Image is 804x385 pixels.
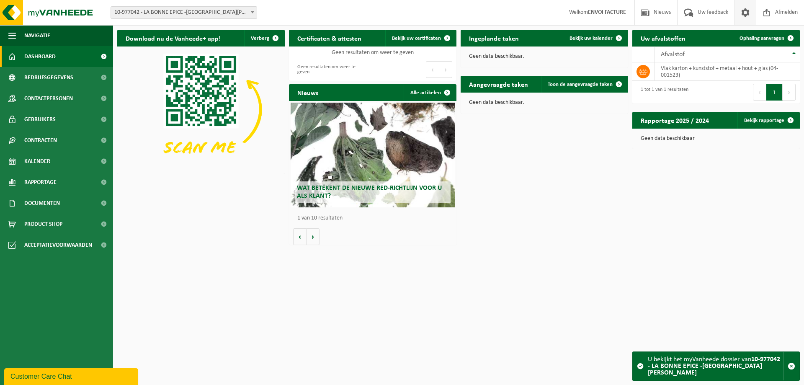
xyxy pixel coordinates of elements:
span: Contactpersonen [24,88,73,109]
button: Vorige [293,228,307,245]
strong: ENVOI FACTURE [588,9,626,16]
div: 1 tot 1 van 1 resultaten [636,83,688,101]
span: Bekijk uw kalender [569,36,613,41]
h2: Nieuws [289,84,327,101]
span: Bekijk uw certificaten [392,36,441,41]
iframe: chat widget [4,367,140,385]
h2: Aangevraagde taken [461,76,536,92]
td: Geen resultaten om weer te geven [289,47,456,58]
img: Download de VHEPlus App [117,47,285,172]
div: U bekijkt het myVanheede dossier van [648,352,783,380]
button: Previous [753,84,766,101]
button: Previous [426,61,439,78]
span: Documenten [24,193,60,214]
p: 1 van 10 resultaten [297,215,452,221]
span: Toon de aangevraagde taken [548,82,613,87]
span: Rapportage [24,172,57,193]
a: Bekijk uw certificaten [385,30,456,47]
strong: 10-977042 - LA BONNE EPICE -[GEOGRAPHIC_DATA][PERSON_NAME] [648,356,780,376]
h2: Uw afvalstoffen [632,30,694,46]
a: Alle artikelen [404,84,456,101]
span: Ophaling aanvragen [740,36,784,41]
a: Wat betekent de nieuwe RED-richtlijn voor u als klant? [291,103,455,207]
span: Contracten [24,130,57,151]
button: Verberg [244,30,284,47]
td: vlak karton + kunststof + metaal + hout + glas (04-001523) [655,62,800,81]
span: Navigatie [24,25,50,46]
h2: Certificaten & attesten [289,30,370,46]
span: Gebruikers [24,109,56,130]
p: Geen data beschikbaar. [469,54,620,59]
div: Geen resultaten om weer te geven [293,60,368,79]
button: Next [439,61,452,78]
span: 10-977042 - LA BONNE EPICE -PONT DE PIERRE - MAUBEUGE [111,7,257,18]
span: Kalender [24,151,50,172]
span: Acceptatievoorwaarden [24,235,92,256]
button: Next [783,84,796,101]
span: Dashboard [24,46,56,67]
a: Ophaling aanvragen [733,30,799,47]
h2: Download nu de Vanheede+ app! [117,30,229,46]
p: Geen data beschikbaar [641,136,791,142]
button: Volgende [307,228,320,245]
a: Toon de aangevraagde taken [541,76,627,93]
button: 1 [766,84,783,101]
h2: Rapportage 2025 / 2024 [632,112,717,128]
span: Bedrijfsgegevens [24,67,73,88]
h2: Ingeplande taken [461,30,527,46]
span: 10-977042 - LA BONNE EPICE -PONT DE PIERRE - MAUBEUGE [111,6,257,19]
span: Afvalstof [661,51,685,58]
a: Bekijk rapportage [737,112,799,129]
a: Bekijk uw kalender [563,30,627,47]
p: Geen data beschikbaar. [469,100,620,106]
span: Product Shop [24,214,62,235]
span: Wat betekent de nieuwe RED-richtlijn voor u als klant? [297,185,442,199]
span: Verberg [251,36,269,41]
